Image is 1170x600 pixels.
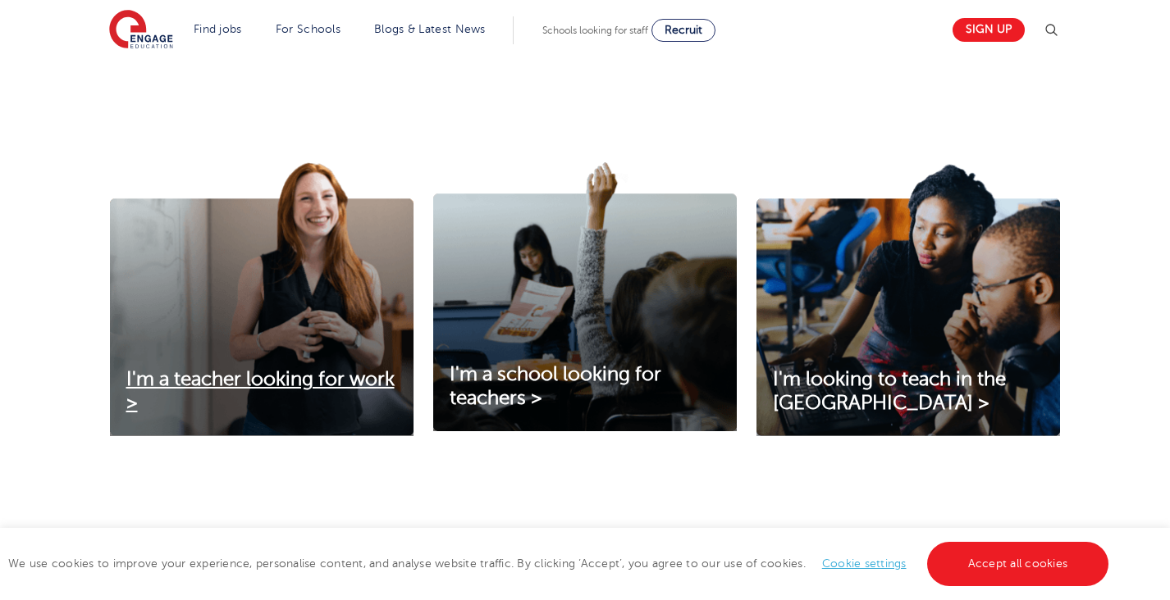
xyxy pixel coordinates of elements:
span: We use cookies to improve your experience, personalise content, and analyse website traffic. By c... [8,557,1113,570]
img: Engage Education [109,10,173,51]
a: Recruit [651,19,715,42]
a: Find jobs [194,23,242,35]
a: Cookie settings [822,557,907,570]
span: I'm a teacher looking for work > [126,368,395,414]
a: Accept all cookies [927,542,1109,586]
a: Blogs & Latest News [374,23,486,35]
img: I'm looking to teach in the UK [756,162,1060,436]
span: Schools looking for staff [542,25,648,36]
a: Sign up [953,18,1025,42]
a: I'm a school looking for teachers > [433,363,737,411]
span: I'm looking to teach in the [GEOGRAPHIC_DATA] > [773,368,1006,414]
img: I'm a school looking for teachers [433,162,737,431]
span: Recruit [665,24,702,36]
a: For Schools [276,23,340,35]
span: I'm a school looking for teachers > [450,363,661,409]
a: I'm a teacher looking for work > [110,368,414,416]
a: I'm looking to teach in the [GEOGRAPHIC_DATA] > [756,368,1060,416]
img: I'm a teacher looking for work [110,162,414,436]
